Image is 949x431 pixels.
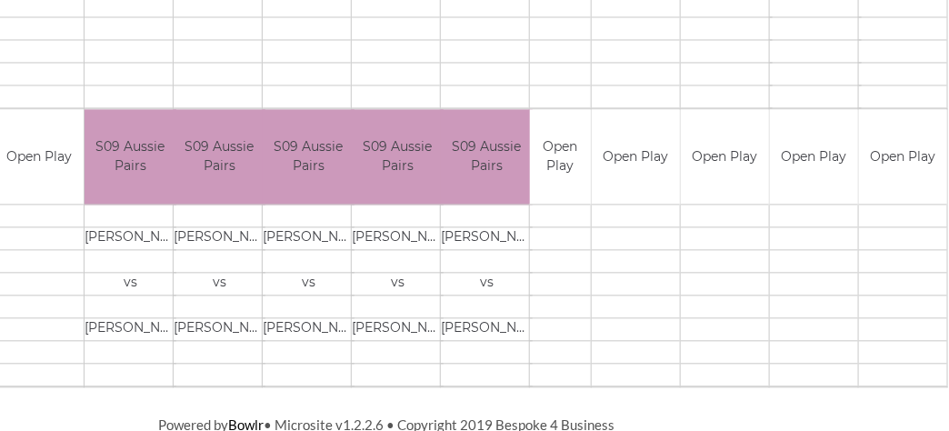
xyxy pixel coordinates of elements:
[263,318,355,341] td: [PERSON_NAME]
[352,109,444,205] td: S09 Aussie Pairs
[263,227,355,250] td: [PERSON_NAME]
[530,109,591,205] td: Open Play
[441,109,533,205] td: S09 Aussie Pairs
[441,318,533,341] td: [PERSON_NAME]
[859,109,947,205] td: Open Play
[441,227,533,250] td: [PERSON_NAME]
[352,318,444,341] td: [PERSON_NAME]
[592,109,680,205] td: Open Play
[174,318,265,341] td: [PERSON_NAME]
[174,273,265,296] td: vs
[263,109,355,205] td: S09 Aussie Pairs
[352,227,444,250] td: [PERSON_NAME]
[85,318,176,341] td: [PERSON_NAME]
[85,273,176,296] td: vs
[85,227,176,250] td: [PERSON_NAME]
[441,273,533,296] td: vs
[174,109,265,205] td: S09 Aussie Pairs
[770,109,858,205] td: Open Play
[85,109,176,205] td: S09 Aussie Pairs
[174,227,265,250] td: [PERSON_NAME]
[263,273,355,296] td: vs
[681,109,769,205] td: Open Play
[352,273,444,296] td: vs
